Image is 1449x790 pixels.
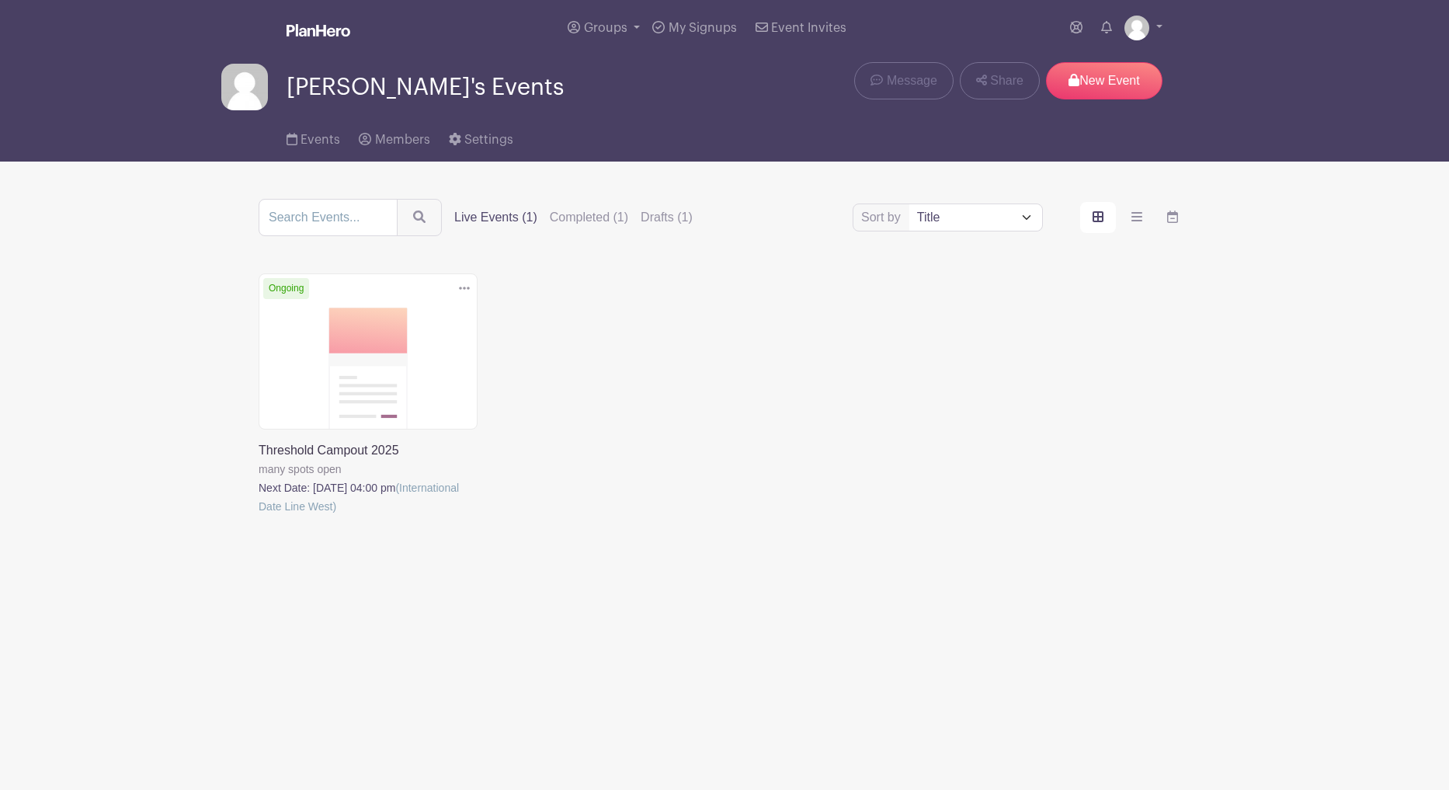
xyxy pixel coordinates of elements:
[1124,16,1149,40] img: default-ce2991bfa6775e67f084385cd625a349d9dcbb7a52a09fb2fda1e96e2d18dcdb.png
[550,208,628,227] label: Completed (1)
[375,134,430,146] span: Members
[464,134,513,146] span: Settings
[887,71,937,90] span: Message
[359,112,429,162] a: Members
[669,22,737,34] span: My Signups
[449,112,513,162] a: Settings
[854,62,953,99] a: Message
[960,62,1040,99] a: Share
[221,64,268,110] img: default-ce2991bfa6775e67f084385cd625a349d9dcbb7a52a09fb2fda1e96e2d18dcdb.png
[287,24,350,37] img: logo_white-6c42ec7e38ccf1d336a20a19083b03d10ae64f83f12c07503d8b9e83406b4c7d.svg
[454,208,693,227] div: filters
[1080,202,1190,233] div: order and view
[454,208,537,227] label: Live Events (1)
[1046,62,1162,99] p: New Event
[287,112,340,162] a: Events
[259,199,398,236] input: Search Events...
[584,22,627,34] span: Groups
[861,208,905,227] label: Sort by
[641,208,693,227] label: Drafts (1)
[287,75,564,100] span: [PERSON_NAME]'s Events
[301,134,340,146] span: Events
[771,22,846,34] span: Event Invites
[990,71,1023,90] span: Share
